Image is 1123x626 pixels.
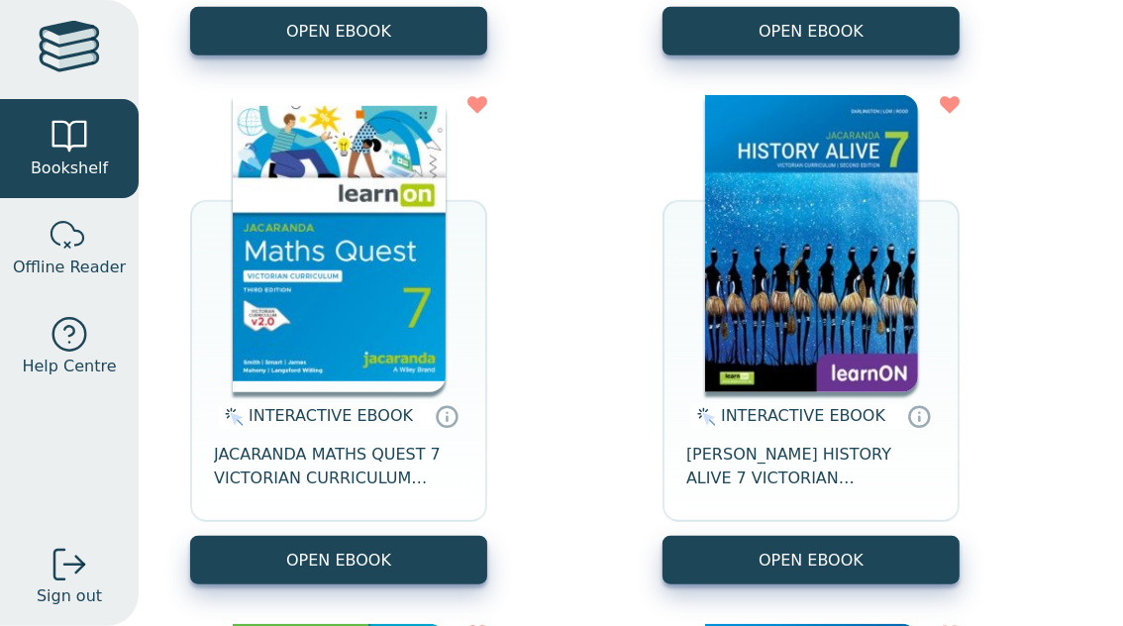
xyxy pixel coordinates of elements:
img: d4781fba-7f91-e911-a97e-0272d098c78b.jpg [705,95,918,392]
span: INTERACTIVE EBOOK [721,406,885,425]
button: OPEN EBOOK [663,7,960,55]
a: Interactive eBooks are accessed online via the publisher’s portal. They contain interactive resou... [907,404,931,428]
img: interactive.svg [691,405,716,429]
span: Help Centre [22,355,116,378]
span: Sign out [37,584,102,608]
button: OPEN EBOOK [190,7,487,55]
span: Bookshelf [31,156,108,180]
span: JACARANDA MATHS QUEST 7 VICTORIAN CURRICULUM LEARNON EBOOK 3E [214,443,463,490]
button: OPEN EBOOK [663,536,960,584]
a: Interactive eBooks are accessed online via the publisher’s portal. They contain interactive resou... [435,404,459,428]
span: [PERSON_NAME] HISTORY ALIVE 7 VICTORIAN CURRICULUM LEARNON EBOOK 2E [686,443,936,490]
span: INTERACTIVE EBOOK [249,406,413,425]
img: b87b3e28-4171-4aeb-a345-7fa4fe4e6e25.jpg [233,95,446,392]
button: OPEN EBOOK [190,536,487,584]
span: Offline Reader [13,256,126,279]
img: interactive.svg [219,405,244,429]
